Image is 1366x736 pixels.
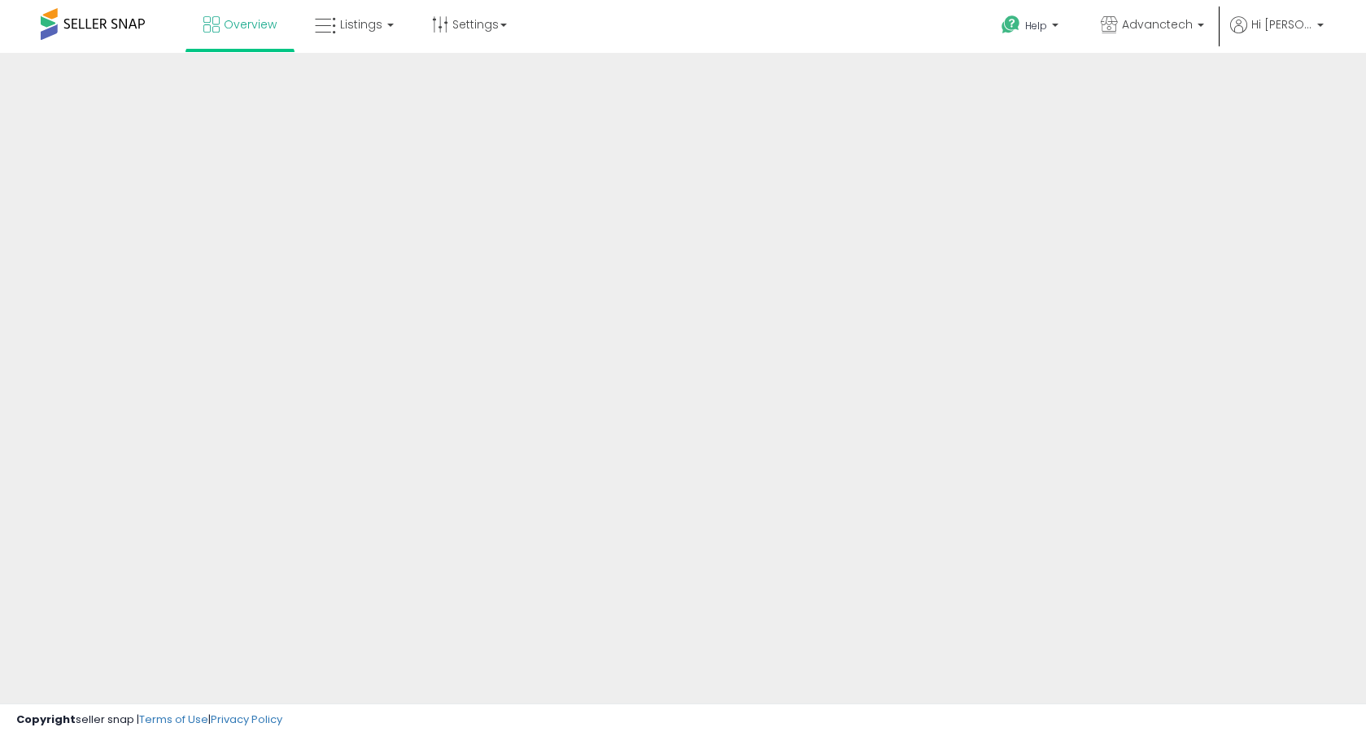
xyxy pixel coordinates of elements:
span: Overview [224,16,277,33]
a: Help [988,2,1075,53]
a: Privacy Policy [211,712,282,727]
span: Advanctech [1122,16,1193,33]
i: Get Help [1001,15,1021,35]
span: Listings [340,16,382,33]
strong: Copyright [16,712,76,727]
span: Hi [PERSON_NAME] [1251,16,1312,33]
a: Terms of Use [139,712,208,727]
span: Help [1025,19,1047,33]
div: seller snap | | [16,712,282,728]
a: Hi [PERSON_NAME] [1230,16,1324,53]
